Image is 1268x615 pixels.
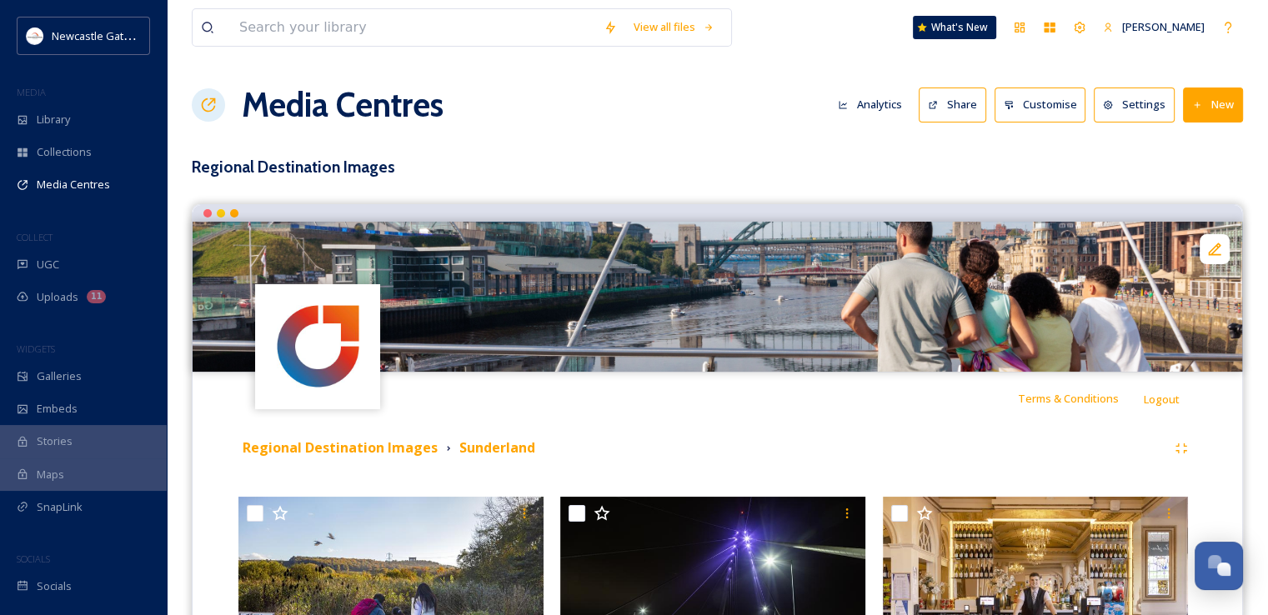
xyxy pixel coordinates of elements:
h3: Regional Destination Images [192,155,1243,179]
span: SOCIALS [17,552,50,565]
a: What's New [913,16,996,39]
button: Customise [995,87,1086,122]
div: 11 [87,290,106,303]
img: 1025701-199.jpg [193,222,1242,372]
img: 713a3bf3-d4e9-485e-a0d0-f4fd3e88a8ea.jpg [258,286,378,407]
button: New [1183,87,1243,122]
span: Uploads [37,289,78,305]
span: Socials [37,578,72,594]
span: SnapLink [37,499,83,515]
img: DqD9wEUd_400x400.jpg [27,27,43,44]
a: View all files [625,11,723,43]
span: Embeds [37,401,78,417]
a: [PERSON_NAME] [1095,11,1213,43]
a: Terms & Conditions [1018,388,1144,408]
span: Galleries [37,368,82,384]
span: Media Centres [37,177,110,192]
button: Open Chat [1195,542,1243,590]
span: Collections [37,144,92,160]
span: Maps [37,467,64,482]
span: COLLECT [17,231,53,243]
a: Customise [995,87,1095,122]
span: Stories [37,433,73,449]
span: MEDIA [17,86,46,98]
span: Newcastle Gateshead Initiative [52,27,205,43]
input: Search your library [231,9,595,46]
a: Settings [1094,87,1183,122]
button: Settings [1094,87,1175,122]
button: Analytics [829,88,910,121]
span: Terms & Conditions [1018,391,1119,406]
a: Analytics [829,88,919,121]
span: [PERSON_NAME] [1122,19,1205,34]
span: WIDGETS [17,342,55,355]
span: Library [37,112,70,127]
strong: Regional Destination Images [243,438,438,457]
a: Media Centres [242,80,444,130]
strong: Sunderland [459,438,535,457]
button: Share [919,87,986,122]
span: Logout [1144,392,1180,407]
span: UGC [37,257,59,272]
